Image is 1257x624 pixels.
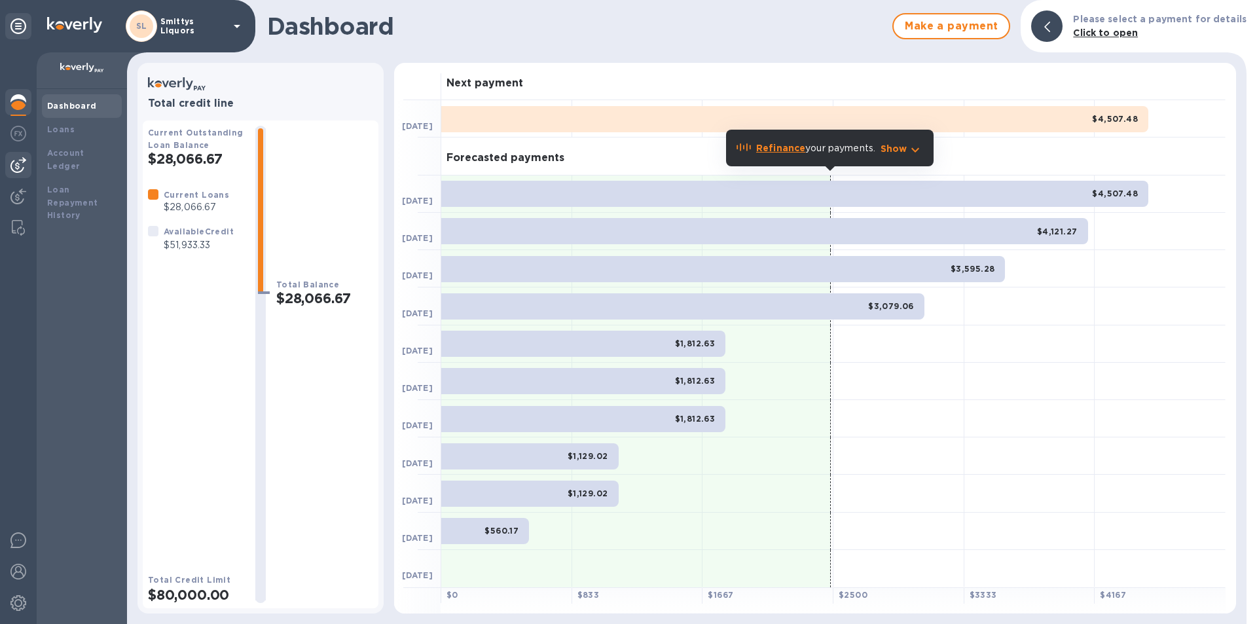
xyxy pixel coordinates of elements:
[675,414,716,424] b: $1,812.63
[568,488,608,498] b: $1,129.02
[1037,227,1078,236] b: $4,121.27
[148,587,245,603] h2: $80,000.00
[577,590,600,600] b: $ 833
[881,142,907,155] p: Show
[276,290,373,306] h2: $28,066.67
[267,12,886,40] h1: Dashboard
[868,301,914,311] b: $3,079.06
[484,526,519,536] b: $560.17
[160,17,226,35] p: Smittys LIquors
[1092,189,1138,198] b: $4,507.48
[164,200,229,214] p: $28,066.67
[446,152,564,164] h3: Forecasted payments
[1073,14,1247,24] b: Please select a payment for details
[402,308,433,318] b: [DATE]
[402,121,433,131] b: [DATE]
[402,496,433,505] b: [DATE]
[904,18,998,34] span: Make a payment
[47,185,98,221] b: Loan Repayment History
[892,13,1010,39] button: Make a payment
[402,420,433,430] b: [DATE]
[164,190,229,200] b: Current Loans
[1073,28,1138,38] b: Click to open
[276,280,339,289] b: Total Balance
[951,264,995,274] b: $3,595.28
[446,590,458,600] b: $ 0
[148,151,245,167] h2: $28,066.67
[402,570,433,580] b: [DATE]
[756,141,875,155] p: your payments.
[402,533,433,543] b: [DATE]
[5,13,31,39] div: Unpin categories
[402,383,433,393] b: [DATE]
[148,128,244,150] b: Current Outstanding Loan Balance
[970,590,997,600] b: $ 3333
[136,21,147,31] b: SL
[148,575,230,585] b: Total Credit Limit
[47,148,84,171] b: Account Ledger
[402,270,433,280] b: [DATE]
[10,126,26,141] img: Foreign exchange
[839,590,867,600] b: $ 2500
[402,196,433,206] b: [DATE]
[708,590,733,600] b: $ 1667
[446,77,523,90] h3: Next payment
[1092,114,1138,124] b: $4,507.48
[47,124,75,134] b: Loans
[164,238,234,252] p: $51,933.33
[756,143,805,153] b: Refinance
[1100,590,1126,600] b: $ 4167
[675,376,716,386] b: $1,812.63
[402,458,433,468] b: [DATE]
[568,451,608,461] b: $1,129.02
[675,339,716,348] b: $1,812.63
[47,101,97,111] b: Dashboard
[881,142,923,155] button: Show
[47,17,102,33] img: Logo
[148,98,373,110] h3: Total credit line
[402,233,433,243] b: [DATE]
[402,346,433,356] b: [DATE]
[164,227,234,236] b: Available Credit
